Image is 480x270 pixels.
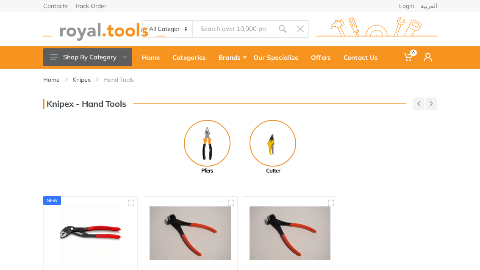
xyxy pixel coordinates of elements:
[215,48,250,66] div: Brands
[316,17,437,41] img: royal.tools Logo
[399,3,414,9] a: Login
[75,3,106,9] a: Track Order
[103,75,134,84] a: Hand Tools
[250,46,307,69] a: Our Specialize
[43,196,61,205] div: new
[421,3,437,9] a: العربية
[43,3,68,9] a: Contacts
[240,167,306,175] div: Cutter
[43,48,132,66] button: Shop By Category
[169,48,215,66] div: Categories
[175,167,240,175] div: Pliers
[72,75,91,84] a: Knipex
[250,203,331,264] img: Royal Tools - Knipex 160mm End Cutting Nipper
[169,46,215,69] a: Categories
[184,120,230,167] img: Royal - Pliers
[43,75,60,84] a: Home
[175,120,240,175] a: Pliers
[138,48,169,66] div: Home
[138,46,169,69] a: Home
[410,50,417,56] span: 0
[307,46,340,69] a: Offers
[43,75,437,84] nav: breadcrumb
[250,48,307,66] div: Our Specialize
[43,99,126,109] h3: Knipex - Hand Tools
[50,203,131,264] img: Royal Tools - Water Pump Pliers 180mm
[340,46,387,69] a: Contact Us
[143,21,193,37] select: Category
[307,48,340,66] div: Offers
[399,46,419,69] a: 0
[150,203,231,264] img: Royal Tools - Knipex 180mm End Cutting Nipper
[240,120,306,175] a: Cutter
[193,20,274,38] input: Site search
[340,48,387,66] div: Contact Us
[43,17,165,41] img: royal.tools Logo
[250,120,296,167] img: Royal - Cutter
